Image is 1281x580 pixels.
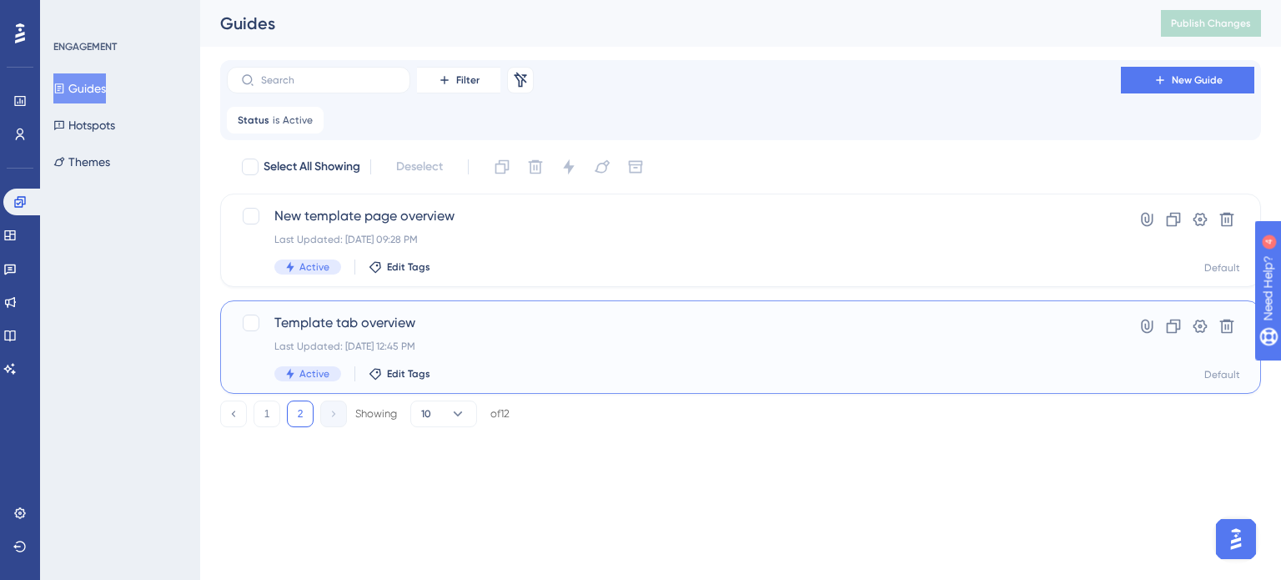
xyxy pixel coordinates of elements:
[299,367,329,381] span: Active
[273,113,279,127] span: is
[274,313,1073,333] span: Template tab overview
[116,8,121,22] div: 4
[299,260,329,274] span: Active
[1121,67,1254,93] button: New Guide
[53,40,117,53] div: ENGAGEMENT
[396,157,443,177] span: Deselect
[1204,368,1240,381] div: Default
[369,260,430,274] button: Edit Tags
[254,401,280,427] button: 1
[387,367,430,381] span: Edit Tags
[283,113,313,127] span: Active
[355,406,397,421] div: Showing
[39,4,104,24] span: Need Help?
[417,67,500,93] button: Filter
[53,110,115,140] button: Hotspots
[1204,261,1240,275] div: Default
[410,401,477,427] button: 10
[53,73,106,103] button: Guides
[1172,73,1223,87] span: New Guide
[287,401,314,427] button: 2
[421,407,431,421] span: 10
[1161,10,1261,37] button: Publish Changes
[1171,17,1251,30] span: Publish Changes
[1211,514,1261,564] iframe: UserGuiding AI Assistant Launcher
[53,147,110,177] button: Themes
[274,340,1073,353] div: Last Updated: [DATE] 12:45 PM
[456,73,480,87] span: Filter
[381,152,458,182] button: Deselect
[490,406,510,421] div: of 12
[387,260,430,274] span: Edit Tags
[274,233,1073,246] div: Last Updated: [DATE] 09:28 PM
[369,367,430,381] button: Edit Tags
[220,12,1119,35] div: Guides
[274,206,1073,226] span: New template page overview
[261,74,396,86] input: Search
[238,113,269,127] span: Status
[264,157,360,177] span: Select All Showing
